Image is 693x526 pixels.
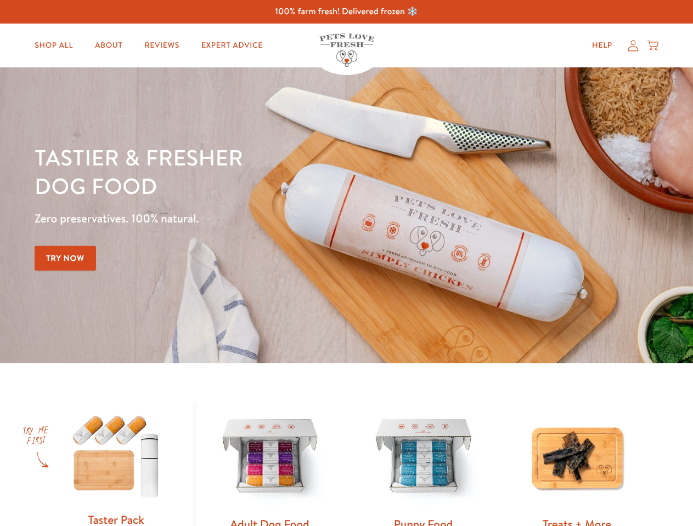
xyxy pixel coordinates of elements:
a: Shop All [26,35,82,56]
a: Try Now [35,246,96,271]
img: Pets Love Fresh [319,33,374,67]
a: Reviews [136,35,188,56]
h1: Tastier & fresher dog food [35,143,450,200]
a: Expert Advice [193,35,272,56]
a: Help [583,35,621,56]
a: About [86,35,131,56]
p: Zero preservatives. 100% natural. [35,209,450,228]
